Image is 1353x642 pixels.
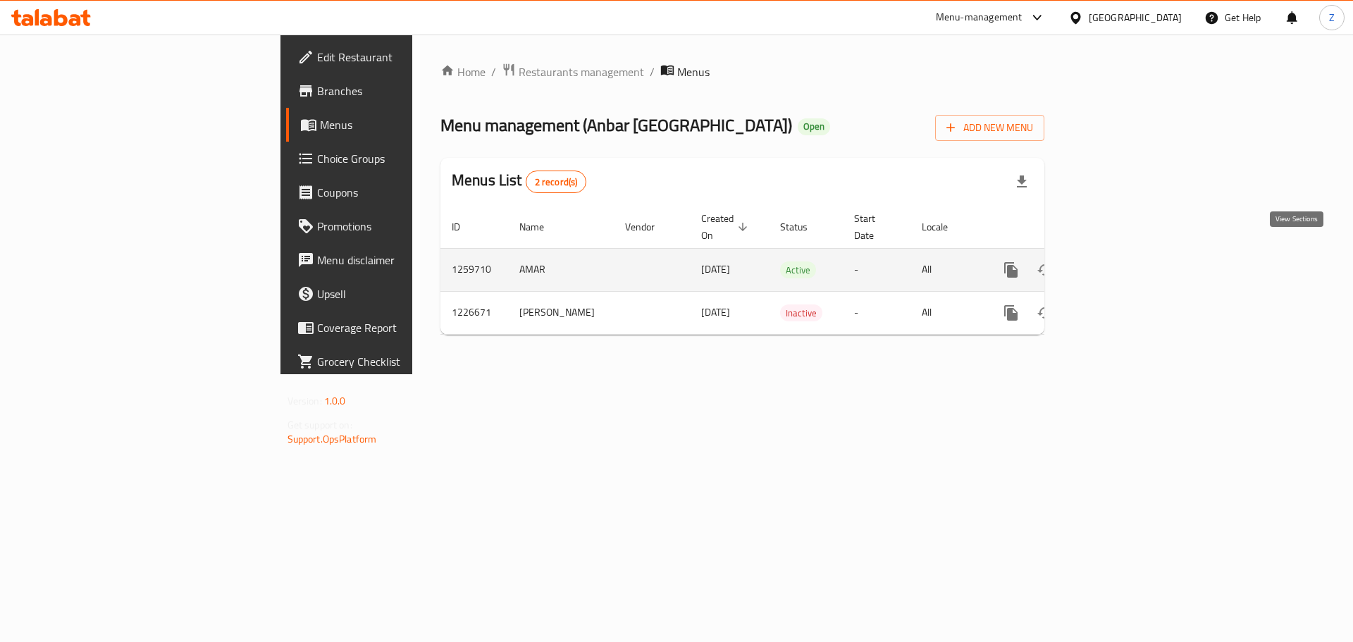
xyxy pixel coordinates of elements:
[677,63,710,80] span: Menus
[502,63,644,81] a: Restaurants management
[780,261,816,278] div: Active
[286,243,507,277] a: Menu disclaimer
[1089,10,1182,25] div: [GEOGRAPHIC_DATA]
[286,175,507,209] a: Coupons
[519,218,562,235] span: Name
[508,248,614,291] td: AMAR
[994,296,1028,330] button: more
[780,304,822,321] div: Inactive
[317,319,495,336] span: Coverage Report
[854,210,894,244] span: Start Date
[798,118,830,135] div: Open
[286,311,507,345] a: Coverage Report
[317,252,495,268] span: Menu disclaimer
[526,175,586,189] span: 2 record(s)
[317,184,495,201] span: Coupons
[701,210,752,244] span: Created On
[317,82,495,99] span: Branches
[1028,253,1062,287] button: Change Status
[286,345,507,378] a: Grocery Checklist
[701,303,730,321] span: [DATE]
[526,171,587,193] div: Total records count
[452,218,478,235] span: ID
[946,119,1033,137] span: Add New Menu
[288,392,322,410] span: Version:
[910,291,983,334] td: All
[286,108,507,142] a: Menus
[798,121,830,132] span: Open
[1005,165,1039,199] div: Export file
[1028,296,1062,330] button: Change Status
[286,209,507,243] a: Promotions
[320,116,495,133] span: Menus
[843,291,910,334] td: -
[317,150,495,167] span: Choice Groups
[286,142,507,175] a: Choice Groups
[452,170,586,193] h2: Menus List
[650,63,655,80] li: /
[317,353,495,370] span: Grocery Checklist
[780,262,816,278] span: Active
[440,109,792,141] span: Menu management ( Anbar [GEOGRAPHIC_DATA] )
[286,40,507,74] a: Edit Restaurant
[935,115,1044,141] button: Add New Menu
[625,218,673,235] span: Vendor
[288,430,377,448] a: Support.OpsPlatform
[440,63,1044,81] nav: breadcrumb
[508,291,614,334] td: [PERSON_NAME]
[983,206,1141,249] th: Actions
[286,74,507,108] a: Branches
[936,9,1023,26] div: Menu-management
[324,392,346,410] span: 1.0.0
[922,218,966,235] span: Locale
[843,248,910,291] td: -
[317,218,495,235] span: Promotions
[286,277,507,311] a: Upsell
[780,305,822,321] span: Inactive
[1329,10,1335,25] span: Z
[910,248,983,291] td: All
[317,49,495,66] span: Edit Restaurant
[780,218,826,235] span: Status
[317,285,495,302] span: Upsell
[519,63,644,80] span: Restaurants management
[288,416,352,434] span: Get support on:
[701,260,730,278] span: [DATE]
[994,253,1028,287] button: more
[440,206,1141,335] table: enhanced table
